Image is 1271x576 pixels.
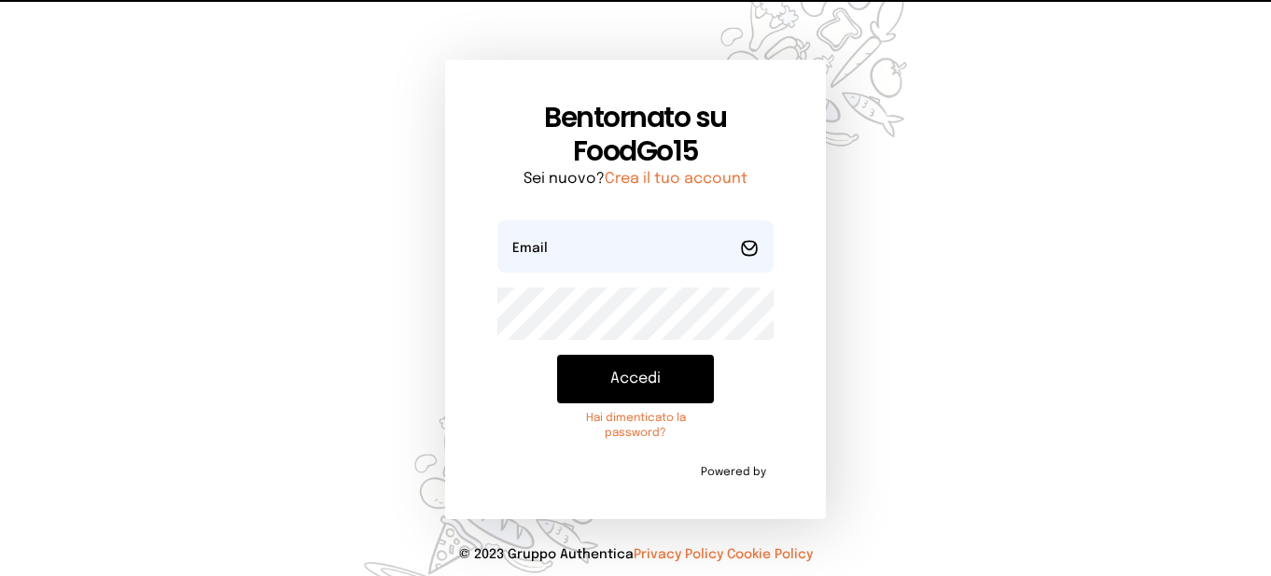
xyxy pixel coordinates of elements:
[497,101,774,168] h1: Bentornato su FoodGo15
[497,168,774,190] p: Sei nuovo?
[634,548,723,561] a: Privacy Policy
[727,548,813,561] a: Cookie Policy
[557,411,714,441] a: Hai dimenticato la password?
[701,465,766,480] span: Powered by
[605,171,747,187] a: Crea il tuo account
[30,545,1241,564] p: © 2023 Gruppo Authentica
[557,355,714,403] button: Accedi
